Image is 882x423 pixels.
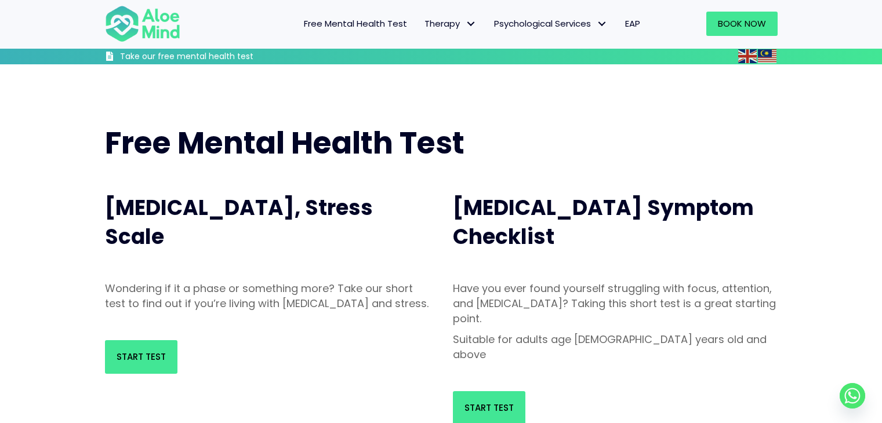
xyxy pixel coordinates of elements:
span: Psychological Services [494,17,608,30]
span: EAP [625,17,640,30]
span: Start Test [464,402,514,414]
nav: Menu [195,12,649,36]
a: Malay [758,49,778,63]
h3: Take our free mental health test [120,51,315,63]
span: Psychological Services: submenu [594,16,611,32]
a: English [738,49,758,63]
img: Aloe mind Logo [105,5,180,43]
a: EAP [616,12,649,36]
span: Therapy [424,17,477,30]
p: Wondering if it a phase or something more? Take our short test to find out if you’re living with ... [105,281,430,311]
a: Start Test [105,340,177,374]
a: Take our free mental health test [105,51,315,64]
a: Whatsapp [840,383,865,409]
img: ms [758,49,776,63]
p: Suitable for adults age [DEMOGRAPHIC_DATA] years old and above [453,332,778,362]
a: Free Mental Health Test [295,12,416,36]
span: Free Mental Health Test [304,17,407,30]
a: Book Now [706,12,778,36]
span: Therapy: submenu [463,16,480,32]
span: Book Now [718,17,766,30]
span: [MEDICAL_DATA] Symptom Checklist [453,193,754,251]
img: en [738,49,757,63]
a: TherapyTherapy: submenu [416,12,485,36]
span: Start Test [117,351,166,363]
span: Free Mental Health Test [105,122,464,164]
span: [MEDICAL_DATA], Stress Scale [105,193,373,251]
a: Psychological ServicesPsychological Services: submenu [485,12,616,36]
p: Have you ever found yourself struggling with focus, attention, and [MEDICAL_DATA]? Taking this sh... [453,281,778,326]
